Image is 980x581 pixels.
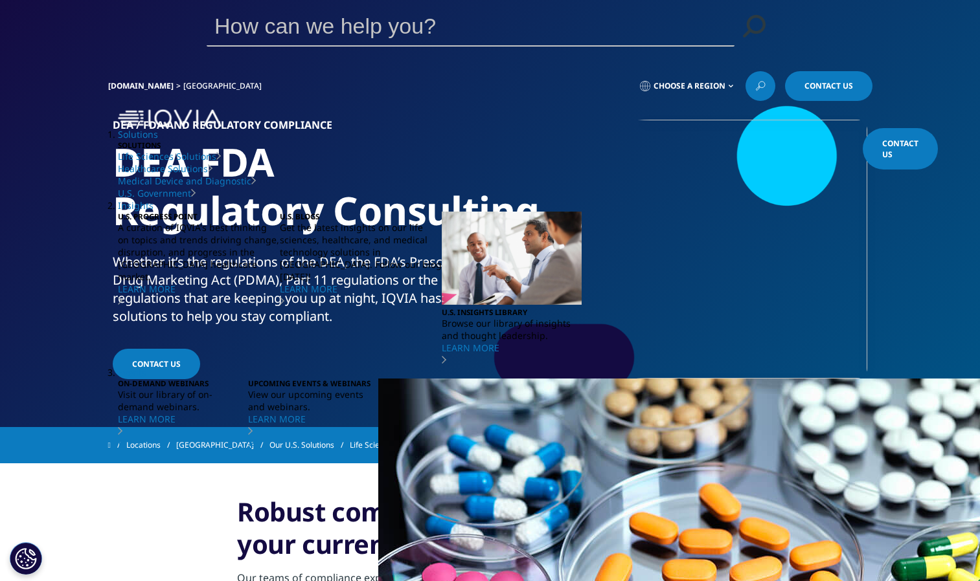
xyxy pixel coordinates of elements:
[10,542,42,575] button: Cookies Settings
[882,138,918,160] span: Contact Us
[442,212,582,305] img: 001_man-speaking-in-meeting.jpg
[118,128,158,140] a: Solutions
[207,6,698,45] input: Search
[785,71,872,101] a: Contact Us
[118,162,208,175] a: Healthcare Solutions
[735,6,773,45] a: Search
[118,221,280,283] p: A curation of IQVIA's best thinking on topics and trends driving change, disruption, and progress...
[743,15,766,38] svg: Search
[280,212,442,221] h5: U.S. BLOGS
[248,378,378,388] h5: UPCOMING EVENTS & WEBINARS
[248,388,378,413] p: View our upcoming events and webinars.
[118,366,146,378] a: Events
[118,378,248,388] h5: ON-DEMAND WEBINARS
[118,413,248,450] a: LEARN MORE
[863,128,938,170] a: Contact Us
[108,80,174,91] a: [DOMAIN_NAME]
[118,140,267,150] h5: SOLUTIONS
[118,212,280,221] h5: U.S. PROGRESS POINT
[442,342,582,366] a: LEARN MORE
[118,388,248,413] p: Visit our library of on-demand webinars.
[183,81,267,91] div: [GEOGRAPHIC_DATA]
[442,317,582,342] p: Browse our library of insights and thought leadership.
[654,81,725,91] span: Choose a Region
[118,150,216,162] a: Life Sciences Solutions
[248,413,378,450] a: LEARN MORE
[118,199,154,212] a: Insights
[118,187,191,199] a: U.S. Government
[118,109,222,128] img: IQVIA Healthcare Information Technology and Pharma Clinical Research Company
[442,307,582,317] h5: U.S. INSIGHTS LIBRARY
[118,283,280,307] a: LEARN MORE
[118,175,251,187] a: Medical Device and Diagnostic
[280,221,442,283] p: Get the latest insights on our life sciences, healthcare, and medical technology solutions in [GE...
[280,283,442,307] a: LEARN MORE
[804,82,853,90] span: Contact Us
